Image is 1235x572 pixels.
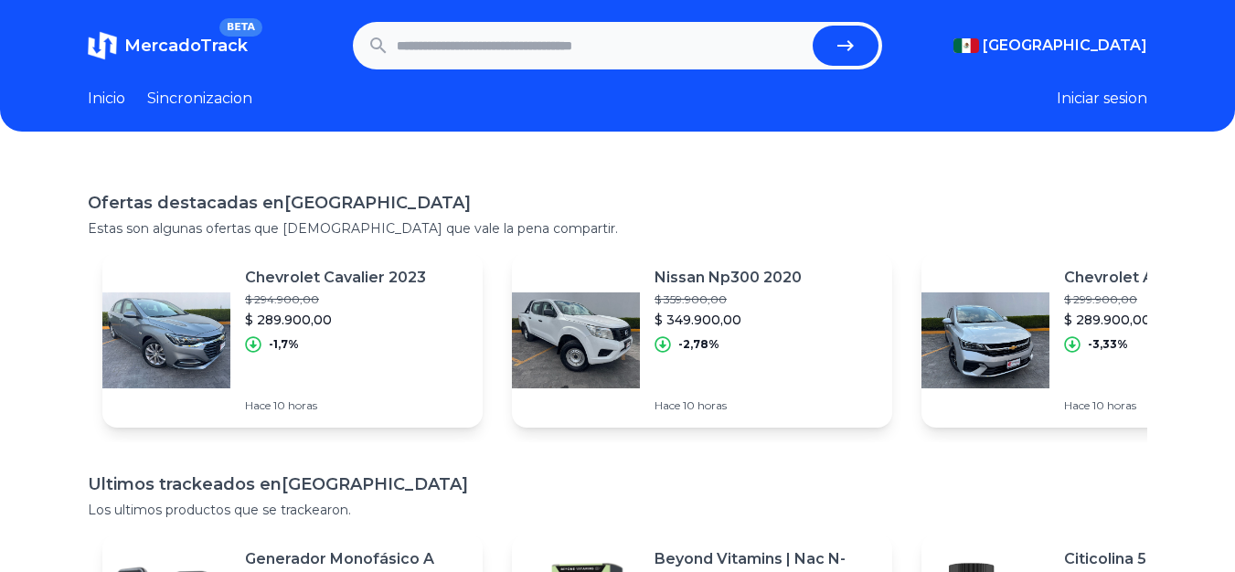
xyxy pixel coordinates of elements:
span: BETA [219,18,262,37]
p: Chevrolet Aveo 2024 [1064,267,1225,289]
h1: Ultimos trackeados en [GEOGRAPHIC_DATA] [88,471,1147,497]
h1: Ofertas destacadas en [GEOGRAPHIC_DATA] [88,190,1147,216]
button: Iniciar sesion [1057,88,1147,110]
span: MercadoTrack [124,36,248,56]
p: Hace 10 horas [655,398,802,413]
a: Sincronizacion [147,88,252,110]
p: $ 359.900,00 [655,292,802,307]
a: Featured imageNissan Np300 2020$ 359.900,00$ 349.900,00-2,78%Hace 10 horas [512,252,892,428]
p: Hace 10 horas [1064,398,1225,413]
img: MercadoTrack [88,31,117,60]
p: $ 289.900,00 [245,311,426,329]
img: Mexico [953,38,979,53]
p: Chevrolet Cavalier 2023 [245,267,426,289]
a: Featured imageChevrolet Cavalier 2023$ 294.900,00$ 289.900,00-1,7%Hace 10 horas [102,252,483,428]
img: Featured image [512,276,640,404]
a: Inicio [88,88,125,110]
span: [GEOGRAPHIC_DATA] [983,35,1147,57]
p: Nissan Np300 2020 [655,267,802,289]
button: [GEOGRAPHIC_DATA] [953,35,1147,57]
img: Featured image [102,276,230,404]
p: Hace 10 horas [245,398,426,413]
p: -3,33% [1088,337,1128,352]
p: $ 349.900,00 [655,311,802,329]
p: $ 294.900,00 [245,292,426,307]
img: Featured image [921,276,1049,404]
p: $ 299.900,00 [1064,292,1225,307]
p: -1,7% [269,337,299,352]
p: $ 289.900,00 [1064,311,1225,329]
p: Estas son algunas ofertas que [DEMOGRAPHIC_DATA] que vale la pena compartir. [88,219,1147,238]
a: MercadoTrackBETA [88,31,248,60]
p: Los ultimos productos que se trackearon. [88,501,1147,519]
p: -2,78% [678,337,719,352]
